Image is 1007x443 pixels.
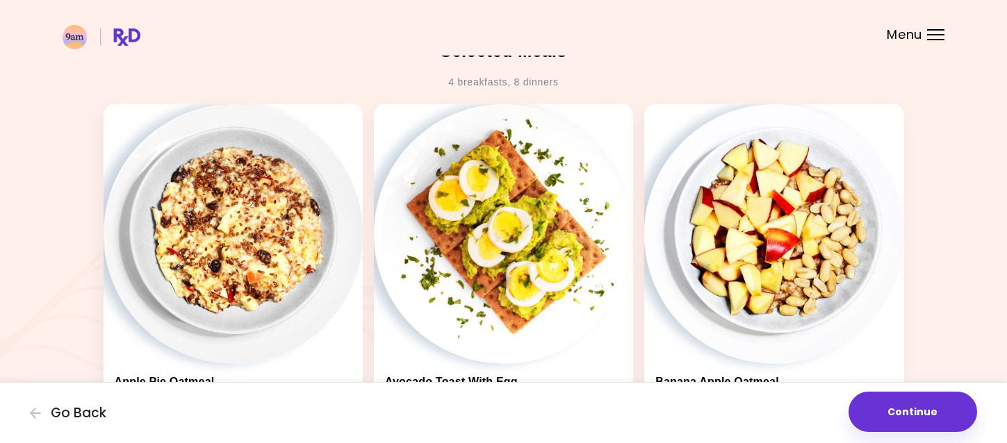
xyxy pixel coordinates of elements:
h3: Apple Pie Oatmeal [115,375,352,388]
span: Menu [887,28,922,41]
div: 4 breakfasts , 8 dinners [448,72,558,94]
button: Continue [849,392,977,432]
h3: Avocado Toast With Egg [385,375,622,388]
h3: Banana Apple Oatmeal [655,375,892,388]
button: Go Back [30,406,113,421]
span: Go Back [51,406,106,421]
img: RxDiet [63,25,140,49]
